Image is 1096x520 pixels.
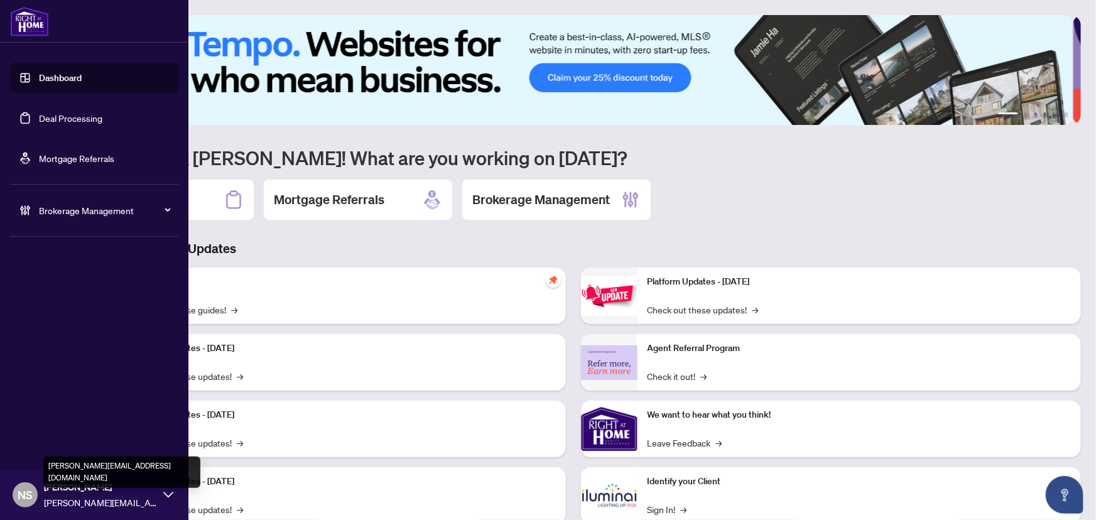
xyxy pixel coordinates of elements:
span: → [752,303,759,317]
img: Slide 0 [65,15,1073,125]
button: 3 [1033,112,1038,117]
button: 6 [1063,112,1068,117]
span: → [237,369,243,383]
p: We want to hear what you think! [648,408,1072,422]
p: Platform Updates - [DATE] [132,475,556,489]
img: We want to hear what you think! [581,401,638,457]
span: → [237,436,243,450]
span: [PERSON_NAME][EMAIL_ADDRESS][DOMAIN_NAME] [44,496,157,509]
a: Deal Processing [39,112,102,124]
img: Platform Updates - June 23, 2025 [581,276,638,316]
p: Platform Updates - [DATE] [132,342,556,355]
a: Sign In!→ [648,502,687,516]
span: NS [18,486,33,504]
h3: Brokerage & Industry Updates [65,240,1081,257]
a: Leave Feedback→ [648,436,722,450]
span: → [701,369,707,383]
a: Dashboard [39,72,82,84]
span: → [237,502,243,516]
div: [PERSON_NAME][EMAIL_ADDRESS][DOMAIN_NAME] [43,457,200,488]
span: pushpin [546,273,561,288]
span: → [231,303,237,317]
h1: Welcome back [PERSON_NAME]! What are you working on [DATE]? [65,146,1081,170]
h2: Brokerage Management [472,191,610,209]
span: → [681,502,687,516]
h2: Mortgage Referrals [274,191,384,209]
span: → [716,436,722,450]
button: 4 [1043,112,1048,117]
a: Mortgage Referrals [39,153,114,164]
button: 1 [998,112,1018,117]
span: Brokerage Management [39,203,170,217]
button: 2 [1023,112,1028,117]
p: Identify your Client [648,475,1072,489]
p: Platform Updates - [DATE] [648,275,1072,289]
button: 5 [1053,112,1058,117]
p: Self-Help [132,275,556,289]
button: Open asap [1046,476,1083,514]
p: Agent Referral Program [648,342,1072,355]
a: Check it out!→ [648,369,707,383]
a: Check out these updates!→ [648,303,759,317]
img: Agent Referral Program [581,345,638,380]
img: logo [10,6,49,36]
p: Platform Updates - [DATE] [132,408,556,422]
